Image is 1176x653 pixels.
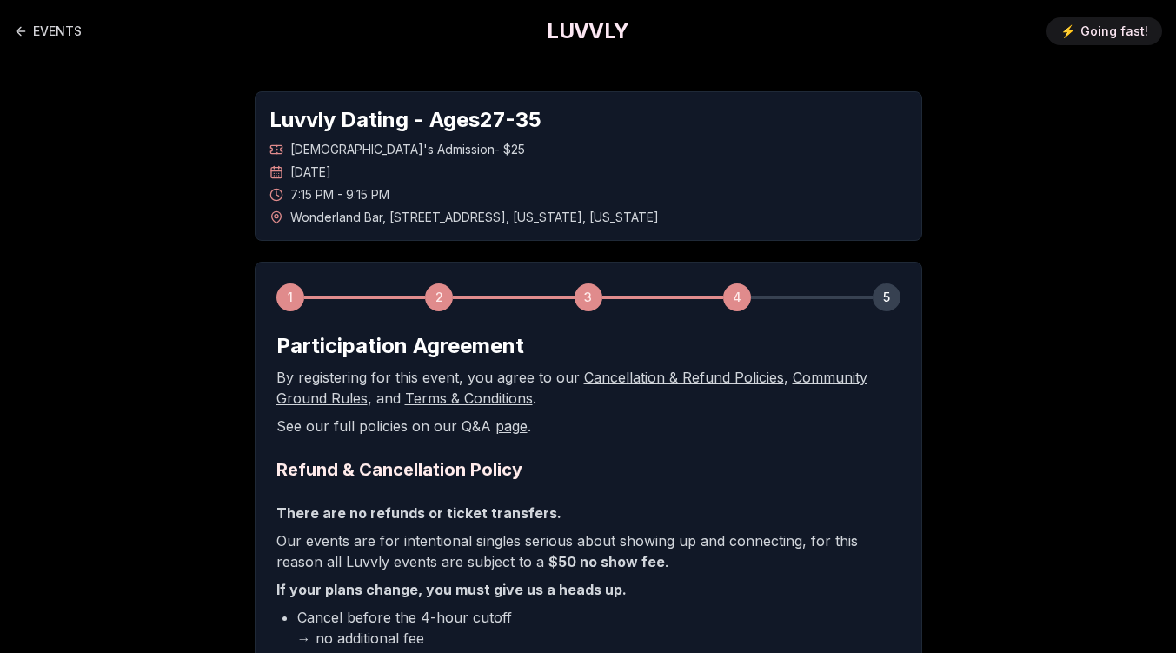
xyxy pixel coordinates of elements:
h2: Refund & Cancellation Policy [276,457,900,482]
div: 1 [276,283,304,311]
p: By registering for this event, you agree to our , , and . [276,367,900,409]
div: 2 [425,283,453,311]
span: Wonderland Bar , [STREET_ADDRESS] , [US_STATE] , [US_STATE] [290,209,659,226]
span: Going fast! [1080,23,1148,40]
b: $50 no show fee [548,553,665,570]
a: LUVVLY [547,17,628,45]
span: [DATE] [290,163,331,181]
a: Cancellation & Refund Policies [584,369,784,386]
h1: Luvvly Dating - Ages 27 - 35 [269,106,907,134]
li: Cancel before the 4-hour cutoff → no additional fee [297,607,900,649]
p: Our events are for intentional singles serious about showing up and connecting, for this reason a... [276,530,900,572]
span: [DEMOGRAPHIC_DATA]'s Admission - $25 [290,141,525,158]
p: There are no refunds or ticket transfers. [276,503,900,523]
div: 4 [723,283,751,311]
a: Back to events [14,14,82,49]
span: ⚡️ [1060,23,1075,40]
a: Terms & Conditions [405,390,533,407]
div: 3 [575,283,602,311]
span: 7:15 PM - 9:15 PM [290,186,389,203]
div: 5 [873,283,900,311]
p: If your plans change, you must give us a heads up. [276,579,900,600]
p: See our full policies on our Q&A . [276,416,900,436]
h2: Participation Agreement [276,332,900,360]
a: page [495,417,528,435]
